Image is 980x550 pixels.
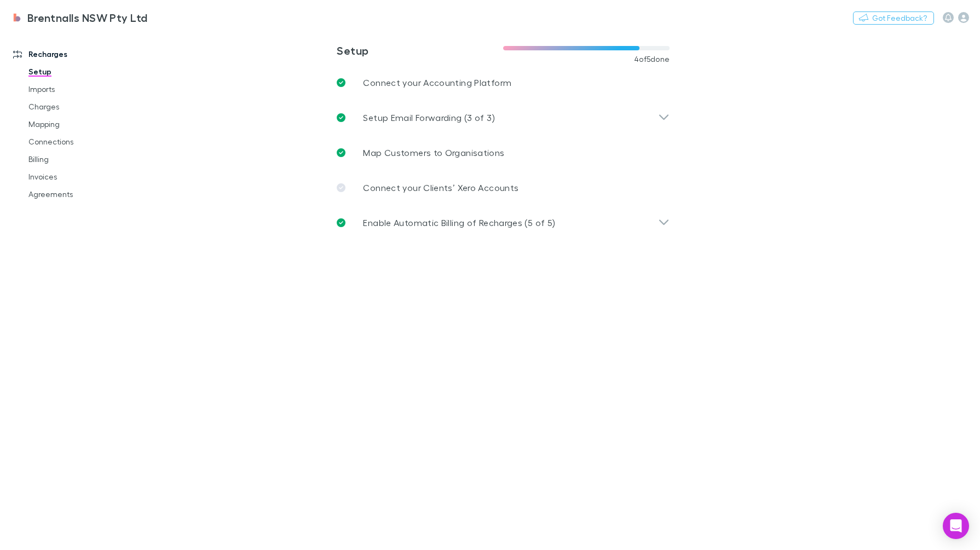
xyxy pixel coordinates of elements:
[27,11,148,24] h3: Brentnalls NSW Pty Ltd
[634,55,670,63] span: 4 of 5 done
[363,146,504,159] p: Map Customers to Organisations
[2,45,149,63] a: Recharges
[18,186,149,203] a: Agreements
[943,513,969,539] div: Open Intercom Messenger
[363,76,511,89] p: Connect your Accounting Platform
[11,11,23,24] img: Brentnalls NSW Pty Ltd's Logo
[328,205,678,240] div: Enable Automatic Billing of Recharges (5 of 5)
[328,135,678,170] a: Map Customers to Organisations
[18,115,149,133] a: Mapping
[18,80,149,98] a: Imports
[328,170,678,205] a: Connect your Clients’ Xero Accounts
[853,11,934,25] button: Got Feedback?
[328,65,678,100] a: Connect your Accounting Platform
[18,98,149,115] a: Charges
[328,100,678,135] div: Setup Email Forwarding (3 of 3)
[363,216,555,229] p: Enable Automatic Billing of Recharges (5 of 5)
[18,168,149,186] a: Invoices
[18,150,149,168] a: Billing
[363,181,518,194] p: Connect your Clients’ Xero Accounts
[4,4,154,31] a: Brentnalls NSW Pty Ltd
[337,44,503,57] h3: Setup
[18,63,149,80] a: Setup
[363,111,494,124] p: Setup Email Forwarding (3 of 3)
[18,133,149,150] a: Connections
